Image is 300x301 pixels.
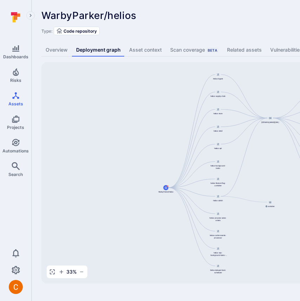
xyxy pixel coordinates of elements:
div: Camilo Rivera [9,280,23,294]
span: helios-process-sales-orders [209,217,227,221]
span: Type: [41,28,52,34]
span: Code repository [64,28,97,34]
a: Overview [41,44,72,57]
span: helios-carrier-events-processor [209,234,227,239]
span: Dashboards [3,54,28,59]
span: WarbyParker/helios [41,9,136,21]
span: helios-background-tasks [209,165,227,169]
span: WarbyParker/helios [158,191,173,193]
a: Related assets [223,44,266,57]
span: helios-ingest [213,78,223,80]
a: Deployment graph [72,44,125,57]
span: helios-retail [214,130,222,132]
span: helios-supply-chain [211,95,226,97]
span: Risks [10,78,21,83]
span: 33 % [66,268,77,275]
span: [DOMAIN_NAME][URL] [261,121,279,124]
span: Search [8,172,23,177]
img: ACg8ocJuq_DPPTkXyD9OlTnVLvDrpObecjcADscmEHLMiTyEnTELew=s96-c [9,280,23,294]
span: helios-api [214,147,222,150]
button: Expand navigation menu [26,11,35,20]
i: Expand navigation menu [28,13,33,19]
span: helios-admin [213,199,223,202]
span: helios-sqs-background-tasks-processor [209,251,227,256]
span: helios-feature-flag-combiner [209,182,227,187]
span: Assets [8,101,23,106]
span: helios-store [214,112,223,115]
a: Asset context [125,44,166,57]
span: Automations [2,148,29,153]
span: Projects [7,125,24,130]
div: Beta [206,47,219,53]
span: helios-delayed-task-scheduler [209,269,227,274]
div: Scan coverage [170,46,219,53]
